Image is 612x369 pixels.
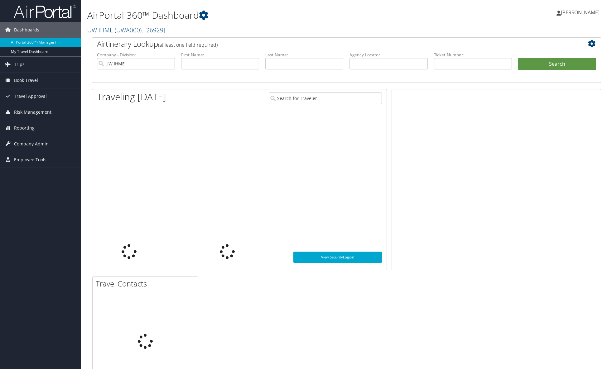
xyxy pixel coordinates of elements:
[158,41,218,48] span: (at least one field required)
[14,57,25,72] span: Trips
[265,52,343,58] label: Last Name:
[97,52,175,58] label: Company - Division:
[14,152,46,168] span: Employee Tools
[97,39,554,49] h2: Airtinerary Lookup
[518,58,596,70] button: Search
[14,88,47,104] span: Travel Approval
[561,9,600,16] span: [PERSON_NAME]
[293,252,382,263] a: View SecurityLogic®
[434,52,512,58] label: Ticket Number:
[14,22,39,38] span: Dashboards
[349,52,427,58] label: Agency Locator:
[14,73,38,88] span: Book Travel
[96,278,198,289] h2: Travel Contacts
[87,9,433,22] h1: AirPortal 360™ Dashboard
[14,104,51,120] span: Risk Management
[14,136,49,152] span: Company Admin
[14,4,76,19] img: airportal-logo.png
[142,26,165,34] span: , [ 26929 ]
[115,26,142,34] span: ( UWA000 )
[14,120,35,136] span: Reporting
[97,90,166,103] h1: Traveling [DATE]
[557,3,606,22] a: [PERSON_NAME]
[181,52,259,58] label: First Name:
[269,92,382,104] input: Search for Traveler
[87,26,165,34] a: UW IHME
